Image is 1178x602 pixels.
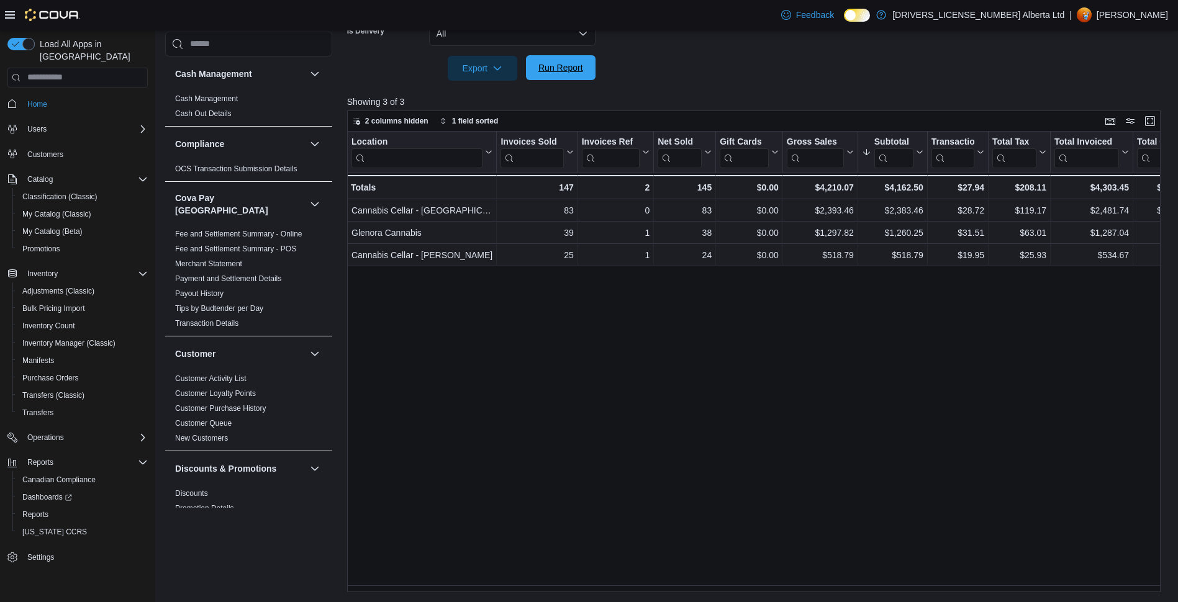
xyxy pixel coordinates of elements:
[658,136,702,148] div: Net Sold
[12,369,153,387] button: Purchase Orders
[22,266,63,281] button: Inventory
[175,258,242,268] span: Merchant Statement
[365,116,428,126] span: 2 columns hidden
[720,203,779,218] div: $0.00
[658,203,712,218] div: 83
[175,373,247,383] span: Customer Activity List
[12,300,153,317] button: Bulk Pricing Import
[1054,203,1129,218] div: $2,481.74
[175,191,305,216] button: Cova Pay [GEOGRAPHIC_DATA]
[175,318,238,328] span: Transaction Details
[175,108,232,118] span: Cash Out Details
[22,430,69,445] button: Operations
[175,388,256,398] span: Customer Loyalty Points
[17,388,89,403] a: Transfers (Classic)
[22,492,72,502] span: Dashboards
[351,203,492,218] div: Cannabis Cellar - [GEOGRAPHIC_DATA]
[175,273,281,283] span: Payment and Settlement Details
[12,335,153,352] button: Inventory Manager (Classic)
[22,147,68,162] a: Customers
[1069,7,1072,22] p: |
[22,527,87,537] span: [US_STATE] CCRS
[27,124,47,134] span: Users
[22,244,60,254] span: Promotions
[175,228,302,238] span: Fee and Settlement Summary - Online
[796,9,834,21] span: Feedback
[175,243,296,253] span: Fee and Settlement Summary - POS
[22,227,83,236] span: My Catalog (Beta)
[12,523,153,541] button: [US_STATE] CCRS
[17,371,148,385] span: Purchase Orders
[12,282,153,300] button: Adjustments (Classic)
[22,455,58,470] button: Reports
[17,318,148,333] span: Inventory Count
[22,96,148,112] span: Home
[12,240,153,258] button: Promotions
[787,136,844,168] div: Gross Sales
[17,241,148,256] span: Promotions
[175,433,228,442] a: New Customers
[720,136,769,148] div: Gift Cards
[931,203,984,218] div: $28.72
[175,462,276,474] h3: Discounts & Promotions
[862,225,923,240] div: $1,260.25
[22,172,148,187] span: Catalog
[2,145,153,163] button: Customers
[12,352,153,369] button: Manifests
[17,301,148,316] span: Bulk Pricing Import
[448,56,517,81] button: Export
[776,2,839,27] a: Feedback
[22,122,148,137] span: Users
[27,433,64,443] span: Operations
[720,180,779,195] div: $0.00
[17,189,148,204] span: Classification (Classic)
[175,67,305,79] button: Cash Management
[787,203,854,218] div: $2,393.46
[27,552,54,562] span: Settings
[12,223,153,240] button: My Catalog (Beta)
[22,338,116,348] span: Inventory Manager (Classic)
[175,244,296,253] a: Fee and Settlement Summary - POS
[658,248,712,263] div: 24
[720,136,779,168] button: Gift Cards
[22,550,59,565] a: Settings
[347,96,1169,108] p: Showing 3 of 3
[22,122,52,137] button: Users
[931,248,984,263] div: $19.95
[720,225,779,240] div: $0.00
[175,274,281,282] a: Payment and Settlement Details
[17,336,148,351] span: Inventory Manager (Classic)
[22,390,84,400] span: Transfers (Classic)
[658,136,712,168] button: Net Sold
[581,248,649,263] div: 1
[874,136,913,148] div: Subtotal
[435,114,504,128] button: 1 field sorted
[27,174,53,184] span: Catalog
[2,265,153,282] button: Inventory
[17,318,80,333] a: Inventory Count
[165,91,332,125] div: Cash Management
[862,180,923,195] div: $4,162.50
[35,38,148,63] span: Load All Apps in [GEOGRAPHIC_DATA]
[175,389,256,397] a: Customer Loyalty Points
[581,136,649,168] button: Invoices Ref
[22,286,94,296] span: Adjustments (Classic)
[501,203,573,218] div: 83
[27,269,58,279] span: Inventory
[526,55,596,80] button: Run Report
[307,196,322,211] button: Cova Pay [GEOGRAPHIC_DATA]
[348,114,433,128] button: 2 columns hidden
[892,7,1064,22] p: [DRIVERS_LICENSE_NUMBER] Alberta Ltd
[12,317,153,335] button: Inventory Count
[581,136,639,148] div: Invoices Ref
[12,471,153,488] button: Canadian Compliance
[17,405,148,420] span: Transfers
[17,472,148,487] span: Canadian Compliance
[538,61,583,74] span: Run Report
[175,163,297,173] span: OCS Transaction Submission Details
[2,171,153,188] button: Catalog
[17,405,58,420] a: Transfers
[17,284,148,299] span: Adjustments (Classic)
